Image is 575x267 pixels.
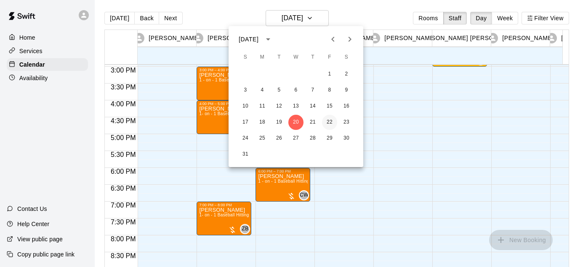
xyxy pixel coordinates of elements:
[272,99,287,114] button: 12
[272,83,287,98] button: 5
[255,115,270,130] button: 18
[288,115,303,130] button: 20
[322,115,337,130] button: 22
[272,49,287,66] span: Tuesday
[272,115,287,130] button: 19
[255,49,270,66] span: Monday
[339,131,354,146] button: 30
[322,131,337,146] button: 29
[255,131,270,146] button: 25
[339,49,354,66] span: Saturday
[325,31,341,48] button: Previous month
[288,49,303,66] span: Wednesday
[305,83,320,98] button: 7
[339,115,354,130] button: 23
[322,67,337,82] button: 1
[288,99,303,114] button: 13
[238,49,253,66] span: Sunday
[339,67,354,82] button: 2
[288,83,303,98] button: 6
[305,99,320,114] button: 14
[238,83,253,98] button: 3
[305,115,320,130] button: 21
[255,99,270,114] button: 11
[261,32,275,46] button: calendar view is open, switch to year view
[238,115,253,130] button: 17
[322,83,337,98] button: 8
[341,31,358,48] button: Next month
[322,49,337,66] span: Friday
[238,131,253,146] button: 24
[238,147,253,162] button: 31
[305,131,320,146] button: 28
[339,83,354,98] button: 9
[339,99,354,114] button: 16
[239,35,258,44] div: [DATE]
[322,99,337,114] button: 15
[305,49,320,66] span: Thursday
[238,99,253,114] button: 10
[255,83,270,98] button: 4
[272,131,287,146] button: 26
[288,131,303,146] button: 27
